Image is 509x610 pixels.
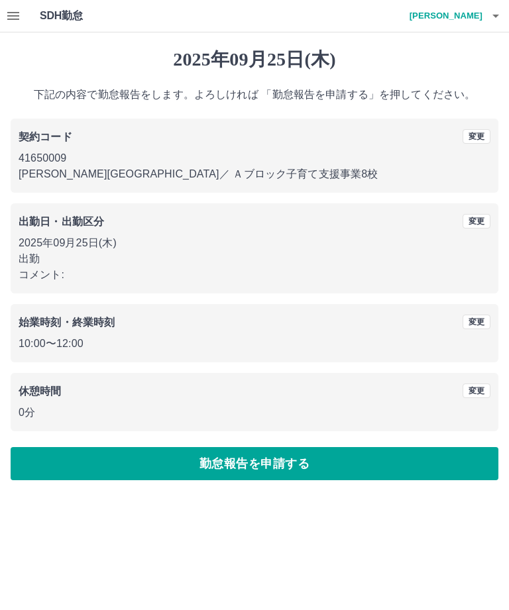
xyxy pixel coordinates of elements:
b: 契約コード [19,131,72,142]
button: 勤怠報告を申請する [11,447,498,480]
button: 変更 [463,214,490,229]
b: 出勤日・出勤区分 [19,216,104,227]
b: 始業時刻・終業時刻 [19,317,115,328]
p: 0分 [19,405,490,421]
p: [PERSON_NAME][GEOGRAPHIC_DATA] ／ Ａブロック子育て支援事業8校 [19,166,490,182]
button: 変更 [463,383,490,398]
p: 2025年09月25日(木) [19,235,490,251]
b: 休憩時間 [19,385,62,397]
p: 41650009 [19,150,490,166]
p: 10:00 〜 12:00 [19,336,490,352]
p: 下記の内容で勤怠報告をします。よろしければ 「勤怠報告を申請する」を押してください。 [11,87,498,103]
p: コメント: [19,267,490,283]
p: 出勤 [19,251,490,267]
button: 変更 [463,315,490,329]
h1: 2025年09月25日(木) [11,48,498,71]
button: 変更 [463,129,490,144]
